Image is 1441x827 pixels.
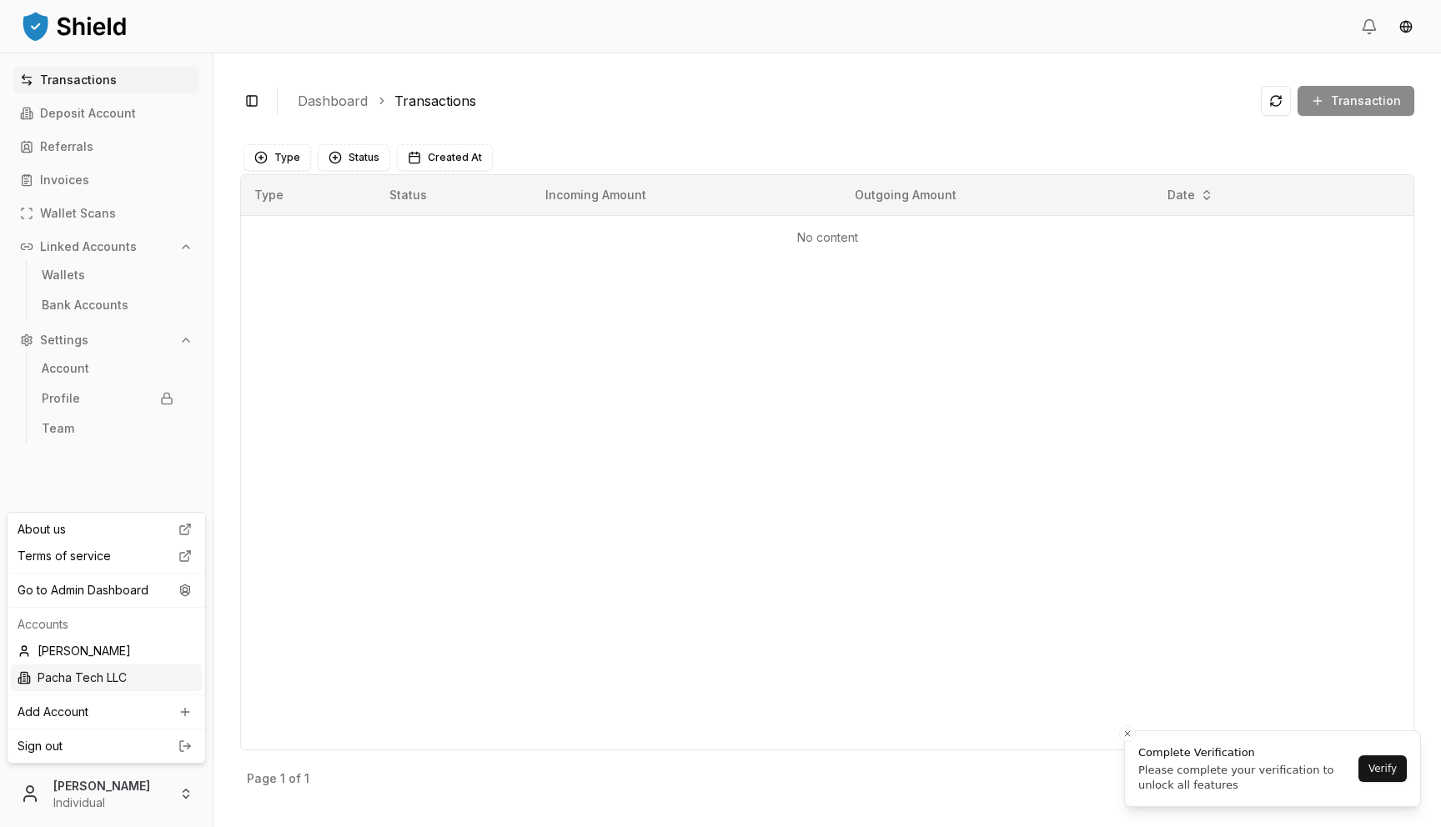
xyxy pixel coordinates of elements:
[11,699,202,725] a: Add Account
[11,516,202,543] a: About us
[18,616,195,633] p: Accounts
[11,577,202,604] div: Go to Admin Dashboard
[18,738,195,754] a: Sign out
[11,638,202,664] div: [PERSON_NAME]
[11,543,202,569] a: Terms of service
[11,664,202,691] div: Pacha Tech LLC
